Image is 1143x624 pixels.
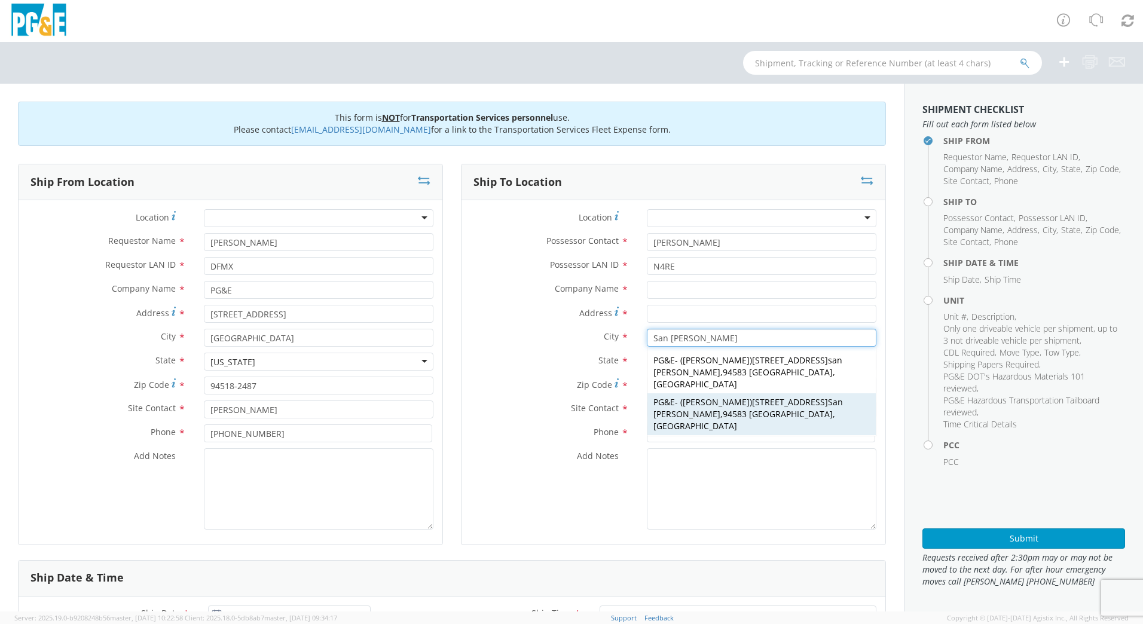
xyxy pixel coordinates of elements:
span: Ship Time [985,274,1021,285]
span: Add Notes [134,450,176,461]
span: Requestor LAN ID [105,259,176,270]
span: State [1061,224,1081,235]
li: , [1011,151,1080,163]
span: Add Notes [577,450,619,461]
span: [STREET_ADDRESS] [653,354,842,378]
span: master, [DATE] 09:34:17 [264,613,337,622]
li: , [943,347,997,359]
span: Phone [151,426,176,438]
li: , [1044,347,1081,359]
h4: Unit [943,296,1125,305]
h4: Ship Date & Time [943,258,1125,267]
li: , [1043,163,1058,175]
span: PG&E DOT's Hazardous Materials 101 reviewed [943,371,1085,394]
span: Requestor Name [943,151,1007,163]
div: - ( ) , [647,393,876,435]
input: Shipment, Tracking or Reference Number (at least 4 chars) [743,51,1042,75]
span: PG&E Hazardous Transportation Tailboard reviewed [943,394,1099,418]
h4: PCC [943,441,1125,449]
span: CDL Required [943,347,995,358]
span: Ship Time [531,607,571,619]
a: Support [611,613,637,622]
span: Company Name [112,283,176,294]
span: master, [DATE] 10:22:58 [110,613,183,622]
span: Location [136,212,169,223]
span: Move Type [1000,347,1040,358]
span: Fill out each form listed below [922,118,1125,130]
span: City [604,331,619,342]
li: , [943,394,1122,418]
span: PG&E [653,354,675,366]
span: Description [971,311,1014,322]
span: Shipping Papers Required [943,359,1039,370]
li: , [943,236,991,248]
li: , [943,323,1122,347]
li: , [1061,163,1083,175]
span: Company Name [943,163,1003,175]
span: Requestor LAN ID [1011,151,1078,163]
li: , [943,151,1008,163]
li: , [943,224,1004,236]
span: Company Name [555,283,619,294]
li: , [1019,212,1087,224]
li: , [943,175,991,187]
span: City [161,331,176,342]
h3: Ship From Location [30,176,135,188]
span: Possessor LAN ID [1019,212,1086,224]
span: Site Contact [943,236,989,247]
li: , [1086,163,1121,175]
span: Ship Date [141,607,180,619]
span: Zip Code [134,379,169,390]
span: Zip Code [1086,163,1119,175]
li: , [1043,224,1058,236]
span: Address [579,307,612,319]
li: , [1007,163,1040,175]
button: Submit [922,528,1125,549]
span: Copyright © [DATE]-[DATE] Agistix Inc., All Rights Reserved [947,613,1129,623]
span: [PERSON_NAME] [683,396,750,408]
span: Site Contact [128,402,176,414]
span: City [1043,224,1056,235]
span: Site Contact [571,402,619,414]
span: Phone [994,175,1018,186]
span: Time Critical Details [943,418,1017,430]
span: Address [1007,163,1038,175]
span: Location [579,212,612,223]
span: State [1061,163,1081,175]
li: , [943,359,1041,371]
li: , [943,371,1122,394]
b: Transportation Services personnel [411,112,553,123]
div: [US_STATE] [210,356,255,368]
h4: Ship From [943,136,1125,145]
span: [STREET_ADDRESS] [653,396,843,420]
span: Zip Code [577,379,612,390]
span: State [598,354,619,366]
li: , [943,311,968,323]
span: Phone [594,426,619,438]
div: This form is for use. Please contact for a link to the Transportation Services Fleet Expense form. [18,102,886,146]
u: NOT [382,112,400,123]
a: [EMAIL_ADDRESS][DOMAIN_NAME] [291,124,431,135]
span: Unit # [943,311,967,322]
strong: san [PERSON_NAME] [653,354,842,378]
span: Only one driveable vehicle per shipment, up to 3 not driveable vehicle per shipment [943,323,1117,346]
span: 94583 [GEOGRAPHIC_DATA], [GEOGRAPHIC_DATA] [653,408,835,432]
li: , [1086,224,1121,236]
span: State [155,354,176,366]
span: Company Name [943,224,1003,235]
span: Possessor Contact [943,212,1014,224]
span: PG&E [653,396,675,408]
span: 94583 [GEOGRAPHIC_DATA], [GEOGRAPHIC_DATA] [653,366,835,390]
li: , [971,311,1016,323]
span: City [1043,163,1056,175]
li: , [943,163,1004,175]
li: , [943,212,1016,224]
h4: Ship To [943,197,1125,206]
img: pge-logo-06675f144f4cfa6a6814.png [9,4,69,39]
span: Zip Code [1086,224,1119,235]
div: - ( ) , [647,435,876,477]
span: Requestor Name [108,235,176,246]
div: - ( ) , [647,351,876,393]
h3: Ship To Location [473,176,562,188]
span: Requests received after 2:30pm may or may not be moved to the next day. For after hour emergency ... [922,552,1125,588]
